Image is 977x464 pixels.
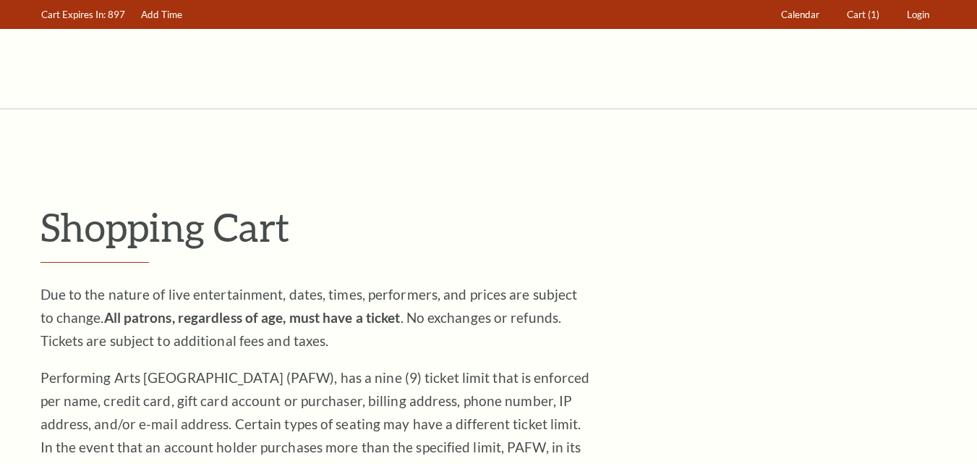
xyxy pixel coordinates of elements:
[840,1,886,29] a: Cart (1)
[868,9,879,20] span: (1)
[41,9,106,20] span: Cart Expires In:
[40,286,578,349] span: Due to the nature of live entertainment, dates, times, performers, and prices are subject to chan...
[104,309,401,326] strong: All patrons, regardless of age, must have a ticket
[847,9,866,20] span: Cart
[108,9,125,20] span: 897
[134,1,189,29] a: Add Time
[781,9,819,20] span: Calendar
[774,1,826,29] a: Calendar
[900,1,936,29] a: Login
[40,203,937,250] p: Shopping Cart
[907,9,929,20] span: Login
